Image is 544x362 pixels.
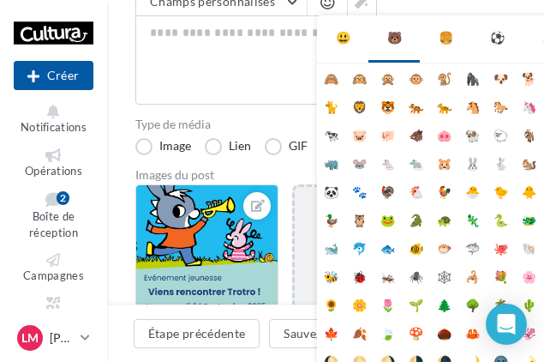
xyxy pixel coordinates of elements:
[515,148,543,177] li: 🐿️
[134,319,260,348] button: Étape précédente
[515,262,543,290] li: 🌸
[50,329,74,347] p: [PERSON_NAME]
[23,269,84,283] span: Campagnes
[458,120,487,148] li: 🐏
[14,61,93,90] div: Nouvelle campagne
[487,92,515,120] li: 🐎
[345,205,374,233] li: 🦉
[374,92,402,120] li: 🐯
[57,191,69,205] div: 2
[430,92,458,120] li: 🐆
[387,29,402,46] div: 🐻
[402,92,430,120] li: 🐅
[486,304,527,345] div: Open Intercom Messenger
[317,205,345,233] li: 🦆
[430,205,458,233] li: 🐢
[515,205,543,233] li: 🐲
[515,318,543,347] li: 🦑
[345,262,374,290] li: 🐞
[487,262,515,290] li: 💐
[14,61,93,90] button: Créer
[345,92,374,120] li: 🦁
[14,250,93,287] a: Campagnes
[402,290,430,318] li: 🌱
[14,145,93,182] a: Opérations
[458,233,487,262] li: 🦈
[345,290,374,318] li: 🌼
[430,120,458,148] li: 🐽
[402,177,430,205] li: 🐔
[430,290,458,318] li: 🌲
[14,101,93,138] button: Notifications
[458,290,487,318] li: 🌳
[458,92,487,120] li: 🐴
[487,290,515,318] li: 🌴
[29,210,78,240] span: Boîte de réception
[374,120,402,148] li: 🐖
[317,290,345,318] li: 🌻
[205,138,251,155] label: Lien
[345,233,374,262] li: 🐬
[317,318,345,347] li: 🍁
[515,177,543,205] li: 🐥
[458,177,487,205] li: 🐣
[317,177,345,205] li: 🐼
[490,29,505,46] div: ⚽
[21,329,39,347] span: LM
[515,120,543,148] li: 🐐
[317,262,345,290] li: 🐝
[374,233,402,262] li: 🐟
[430,148,458,177] li: 🐹
[458,318,487,347] li: 🦀
[487,63,515,92] li: 🐶
[345,148,374,177] li: 🐭
[402,120,430,148] li: 🐗
[317,92,345,120] li: 🐈
[515,92,543,120] li: 🦄
[487,177,515,205] li: 🐤
[458,148,487,177] li: 🐰
[487,148,515,177] li: 🐇
[402,63,430,92] li: 🐵
[345,177,374,205] li: 🐾
[515,290,543,318] li: 🌵
[336,29,350,46] div: 😃
[430,262,458,290] li: 🕸️
[515,233,543,262] li: 🐚
[25,164,82,178] span: Opérations
[317,120,345,148] li: 🐄
[487,120,515,148] li: 🐑
[458,262,487,290] li: 🦂
[402,262,430,290] li: 🕷️
[487,233,515,262] li: 🐙
[345,120,374,148] li: 🐷
[487,205,515,233] li: 🐍
[374,262,402,290] li: 🦗
[317,63,345,92] li: 🙈
[402,233,430,262] li: 🐠
[317,233,345,262] li: 🐋
[374,318,402,347] li: 🍃
[135,138,191,155] label: Image
[265,138,308,155] label: GIF
[374,63,402,92] li: 🙊
[374,290,402,318] li: 🌷
[345,318,374,347] li: 🍂
[374,205,402,233] li: 🐸
[439,29,453,46] div: 🍔
[14,188,93,243] a: Boîte de réception2
[402,148,430,177] li: 🐀
[374,148,402,177] li: 🐁
[430,318,458,347] li: 🌰
[430,233,458,262] li: 🐡
[14,322,93,354] a: LM [PERSON_NAME]
[345,63,374,92] li: 🙉
[317,148,345,177] li: 🦏
[458,205,487,233] li: 🦎
[430,177,458,205] li: 🐓
[402,205,430,233] li: 🐊
[458,63,487,92] li: 🦍
[21,120,87,134] span: Notifications
[269,319,423,348] button: Sauvegarder et quitter
[515,63,543,92] li: 🐕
